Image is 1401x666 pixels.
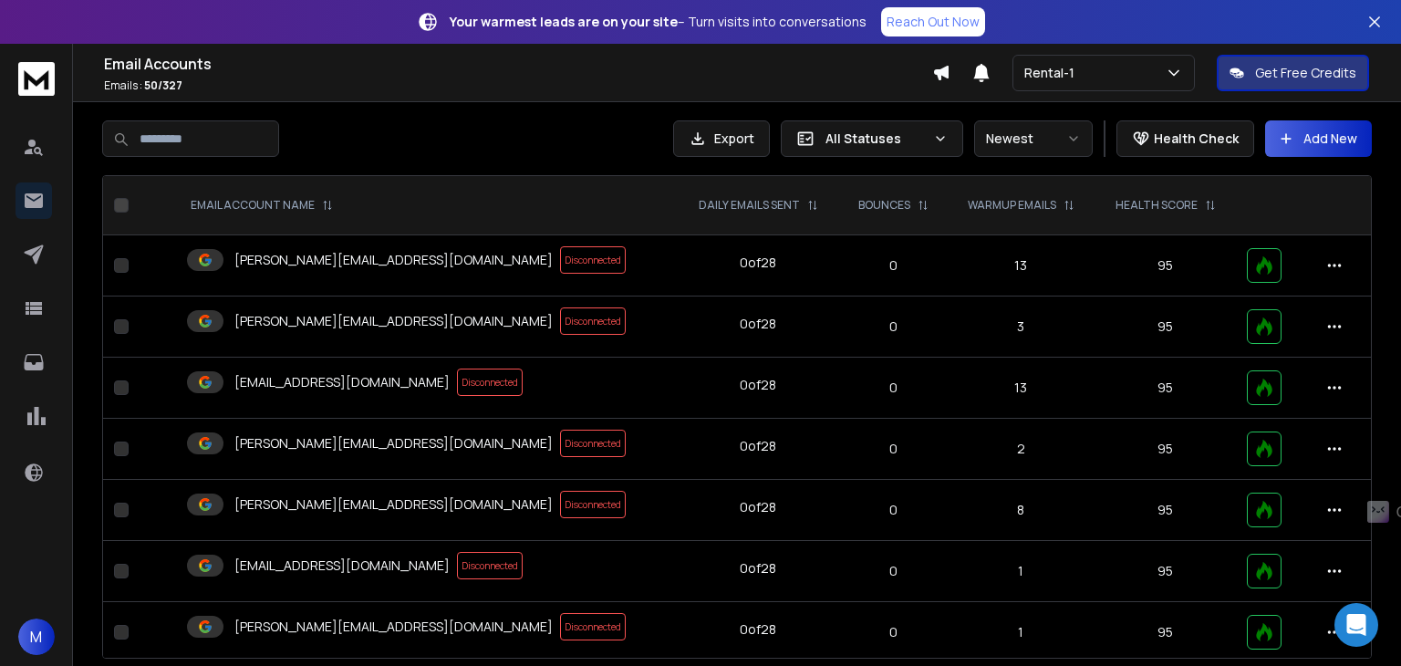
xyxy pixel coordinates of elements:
td: 95 [1095,235,1237,297]
p: DAILY EMAILS SENT [699,198,800,213]
span: Disconnected [560,246,626,274]
button: Export [673,120,770,157]
td: 13 [947,358,1095,419]
td: 1 [947,541,1095,602]
button: Get Free Credits [1217,55,1369,91]
div: 0 of 28 [740,620,776,639]
p: 0 [850,440,937,458]
td: 95 [1095,602,1237,663]
button: Newest [974,120,1093,157]
button: Health Check [1116,120,1254,157]
span: Disconnected [560,307,626,335]
strong: Your warmest leads are on your site [450,13,678,30]
p: Emails : [104,78,932,93]
p: Health Check [1154,130,1239,148]
button: M [18,619,55,655]
div: EMAIL ACCOUNT NAME [191,198,333,213]
p: 0 [850,256,937,275]
p: Get Free Credits [1255,64,1356,82]
p: [PERSON_NAME][EMAIL_ADDRESS][DOMAIN_NAME] [234,251,553,269]
td: 13 [947,235,1095,297]
p: 0 [850,501,937,519]
img: logo [18,62,55,96]
a: Reach Out Now [881,7,985,36]
p: Rental-1 [1024,64,1082,82]
p: WARMUP EMAILS [968,198,1056,213]
div: 0 of 28 [740,559,776,578]
button: Add New [1265,120,1372,157]
p: 0 [850,623,937,641]
p: [PERSON_NAME][EMAIL_ADDRESS][DOMAIN_NAME] [234,312,553,330]
div: 0 of 28 [740,498,776,516]
p: 0 [850,379,937,397]
p: BOUNCES [858,198,910,213]
p: [EMAIL_ADDRESS][DOMAIN_NAME] [234,557,450,575]
td: 1 [947,602,1095,663]
div: 0 of 28 [740,376,776,394]
td: 95 [1095,297,1237,358]
td: 95 [1095,419,1237,480]
span: Disconnected [560,613,626,640]
div: 0 of 28 [740,315,776,333]
td: 8 [947,480,1095,541]
p: 0 [850,562,937,580]
p: – Turn visits into conversations [450,13,867,31]
td: 3 [947,297,1095,358]
span: Disconnected [457,552,523,579]
td: 2 [947,419,1095,480]
td: 95 [1095,480,1237,541]
p: [EMAIL_ADDRESS][DOMAIN_NAME] [234,373,450,391]
td: 95 [1095,358,1237,419]
span: Disconnected [560,491,626,518]
span: 50 / 327 [144,78,182,93]
span: Disconnected [560,430,626,457]
div: 0 of 28 [740,254,776,272]
p: All Statuses [825,130,926,148]
div: 0 of 28 [740,437,776,455]
td: 95 [1095,541,1237,602]
p: [PERSON_NAME][EMAIL_ADDRESS][DOMAIN_NAME] [234,434,553,453]
p: [PERSON_NAME][EMAIL_ADDRESS][DOMAIN_NAME] [234,618,553,636]
p: Reach Out Now [887,13,980,31]
h1: Email Accounts [104,53,932,75]
p: 0 [850,317,937,336]
div: Open Intercom Messenger [1334,603,1378,647]
p: [PERSON_NAME][EMAIL_ADDRESS][DOMAIN_NAME] [234,495,553,514]
p: HEALTH SCORE [1116,198,1198,213]
span: Disconnected [457,369,523,396]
